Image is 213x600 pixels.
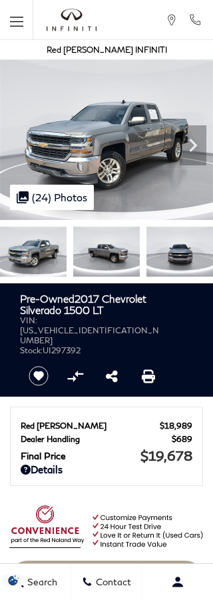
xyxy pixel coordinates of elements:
a: Share this Pre-Owned 2017 Chevrolet Silverado 1500 LT [106,368,118,384]
div: Next [180,125,206,165]
img: INFINITI [47,9,97,31]
strong: Pre-Owned [20,293,75,305]
a: Call Red Noland INFINITI [188,14,202,26]
span: VIN: [20,315,37,325]
a: Print this Pre-Owned 2017 Chevrolet Silverado 1500 LT [142,368,155,384]
span: $19,678 [140,447,192,463]
a: Dealer Handling $689 [21,434,192,444]
a: Final Price $19,678 [21,447,192,463]
span: UI297392 [43,345,81,355]
button: Open user profile menu [142,565,213,599]
span: Dealer Handling [21,434,172,444]
span: Contact [93,577,131,588]
span: Search [24,577,57,588]
h1: 2017 Chevrolet Silverado 1500 LT [20,293,160,315]
span: Stock: [20,345,43,355]
a: Red [PERSON_NAME] INFINITI [47,45,167,55]
span: Final Price [21,450,140,461]
span: $689 [172,434,192,444]
span: Red [PERSON_NAME] [21,421,160,431]
button: Save vehicle [24,365,53,387]
a: Details [21,463,192,475]
a: infiniti [47,9,97,31]
span: $18,989 [160,421,192,431]
div: (24) Photos [10,185,94,210]
a: Red [PERSON_NAME] $18,989 [21,421,192,431]
a: Start Your Deal [9,561,204,598]
img: Used 2017 Pepperdust Metallic Chevrolet LT image 3 [146,227,213,277]
button: Compare vehicle [65,366,85,386]
img: Used 2017 Pepperdust Metallic Chevrolet LT image 2 [73,227,140,277]
span: [US_VEHICLE_IDENTIFICATION_NUMBER] [20,325,159,345]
